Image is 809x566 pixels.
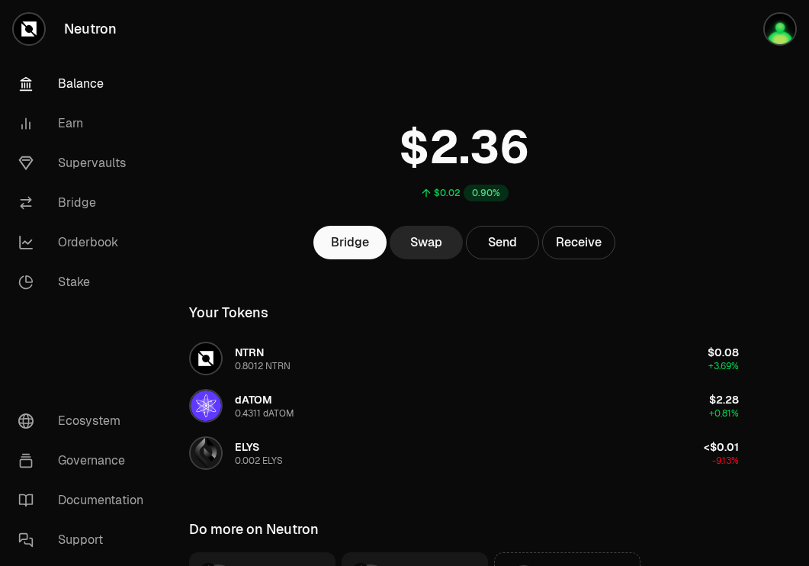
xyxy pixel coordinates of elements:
span: dATOM [235,393,272,407]
a: Swap [390,226,463,259]
div: 0.8012 NTRN [235,360,291,372]
span: $0.08 [708,346,739,359]
div: Do more on Neutron [189,519,319,540]
img: NTRN Logo [191,343,221,374]
a: Ecosystem [6,401,165,441]
span: <$0.01 [704,440,739,454]
span: $2.28 [709,393,739,407]
div: 0.002 ELYS [235,455,283,467]
span: -9.13% [712,455,739,467]
a: Documentation [6,481,165,520]
a: Governance [6,441,165,481]
a: Bridge [313,226,387,259]
div: 0.4311 dATOM [235,407,294,420]
a: Orderbook [6,223,165,262]
span: ELYS [235,440,259,454]
a: Supervaults [6,143,165,183]
img: dATOM Logo [191,391,221,421]
span: +3.69% [708,360,739,372]
img: ELYS Logo [191,438,221,468]
button: ELYS LogoELYS0.002 ELYS<$0.01-9.13% [180,430,748,476]
a: Balance [6,64,165,104]
a: Earn [6,104,165,143]
button: Receive [542,226,615,259]
span: NTRN [235,346,264,359]
div: Your Tokens [189,302,268,323]
a: Support [6,520,165,560]
button: NTRN LogoNTRN0.8012 NTRN$0.08+3.69% [180,336,748,381]
div: 0.90% [464,185,509,201]
button: Send [466,226,539,259]
a: Stake [6,262,165,302]
a: Bridge [6,183,165,223]
span: +0.81% [709,407,739,420]
div: $0.02 [434,187,461,199]
img: Atom Staking [765,14,795,44]
button: dATOM LogodATOM0.4311 dATOM$2.28+0.81% [180,383,748,429]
